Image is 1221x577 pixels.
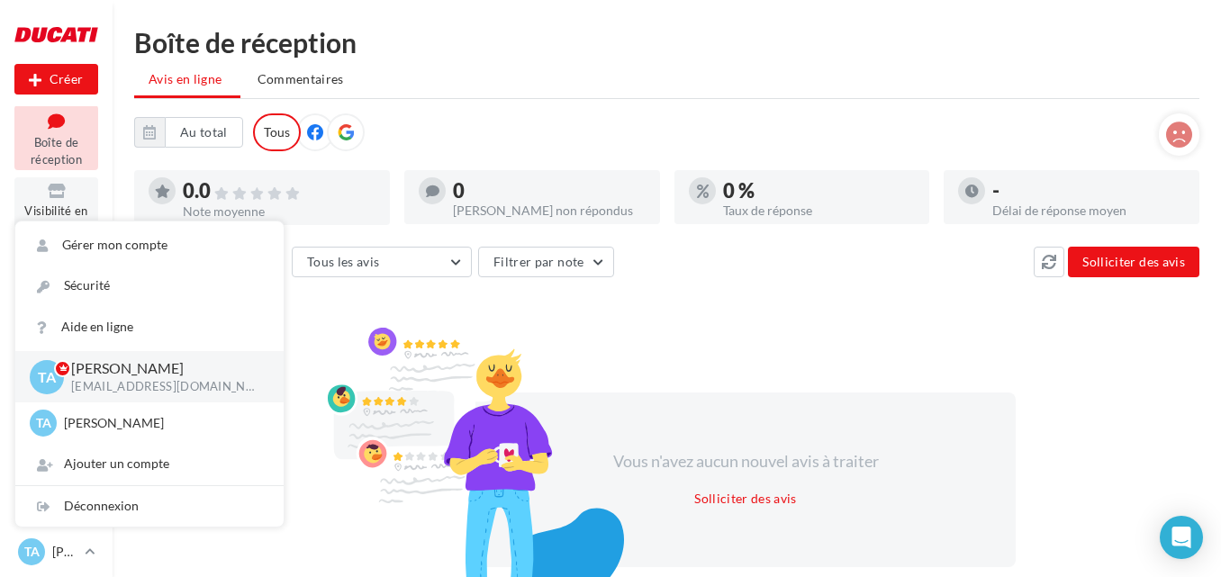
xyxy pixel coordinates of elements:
span: Tous les avis [307,254,380,269]
p: [EMAIL_ADDRESS][DOMAIN_NAME] [71,379,255,395]
span: TA [36,414,51,432]
p: [PERSON_NAME] [71,358,255,379]
div: Open Intercom Messenger [1160,516,1203,559]
a: Visibilité en ligne [14,177,98,239]
div: [PERSON_NAME] non répondus [453,204,646,217]
button: Créer [14,64,98,95]
div: - [992,181,1185,201]
div: Déconnexion [15,486,284,527]
button: Au total [165,117,243,148]
a: Gérer mon compte [15,225,284,266]
div: Ajouter un compte [15,444,284,484]
button: Filtrer par note [478,247,614,277]
div: Boîte de réception [134,29,1199,56]
button: Solliciter des avis [687,488,804,509]
span: TA [38,366,56,387]
a: TA [PERSON_NAME] [14,535,98,569]
a: Sécurité [15,266,284,306]
p: [PERSON_NAME] [52,543,77,561]
div: Note moyenne [183,205,375,218]
a: Boîte de réception [14,105,98,171]
span: Commentaires [258,70,344,88]
div: 0 % [723,181,916,201]
div: Taux de réponse [723,204,916,217]
div: Nouvelle campagne [14,64,98,95]
button: Au total [134,117,243,148]
span: Boîte de réception [31,135,82,167]
button: Tous les avis [292,247,472,277]
div: 0 [453,181,646,201]
div: 0.0 [183,181,375,202]
span: TA [24,543,40,561]
div: Délai de réponse moyen [992,204,1185,217]
span: Visibilité en ligne [24,203,87,235]
button: Solliciter des avis [1068,247,1199,277]
div: Tous [253,113,301,151]
p: [PERSON_NAME] [64,414,262,432]
a: Aide en ligne [15,307,284,347]
div: Vous n'avez aucun nouvel avis à traiter [591,450,900,473]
